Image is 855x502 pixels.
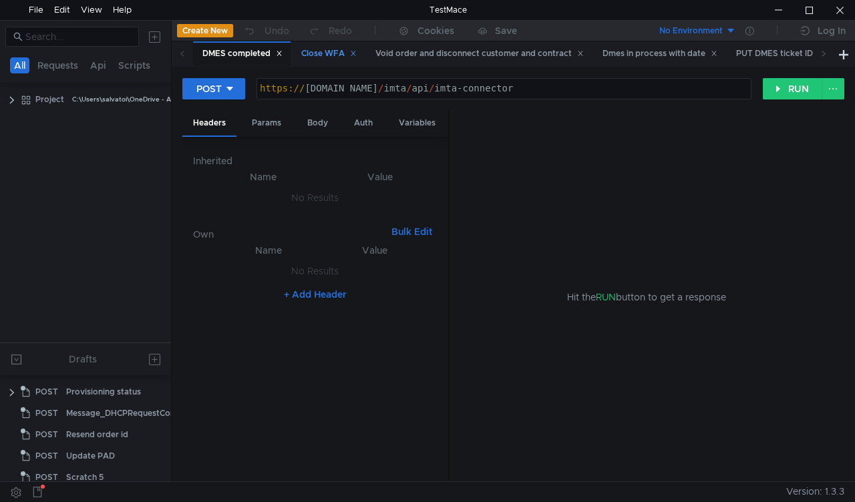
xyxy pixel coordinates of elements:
[567,290,726,304] span: Hit the button to get a response
[193,153,438,169] h6: Inherited
[10,57,29,73] button: All
[182,111,236,137] div: Headers
[66,425,128,445] div: Resend order id
[35,403,58,423] span: POST
[291,192,339,204] nz-embed-empty: No Results
[35,89,64,109] div: Project
[323,242,427,258] th: Value
[279,286,352,302] button: + Add Header
[202,47,283,61] div: DMES completed
[204,169,323,185] th: Name
[86,57,110,73] button: Api
[66,403,203,423] div: Message_DHCPRequestCompleted
[291,265,339,277] nz-embed-empty: No Results
[329,23,352,39] div: Redo
[375,47,584,61] div: Void order and disconnect customer and contract
[603,47,717,61] div: Dmes in process with date
[301,47,357,61] div: Close WFA
[25,29,131,44] input: Search...
[241,111,292,136] div: Params
[643,20,736,41] button: No Environment
[818,23,846,39] div: Log In
[763,78,822,99] button: RUN
[69,351,97,367] div: Drafts
[72,89,343,109] div: C:\Users\salvatoi\OneDrive - AMDOCS\Backup Folders\Documents\testmace\Project
[35,425,58,445] span: POST
[659,25,723,37] div: No Environment
[297,111,339,136] div: Body
[182,78,245,99] button: POST
[495,26,517,35] div: Save
[35,446,58,466] span: POST
[388,111,446,136] div: Variables
[299,21,361,41] button: Redo
[33,57,82,73] button: Requests
[214,242,323,258] th: Name
[343,111,383,136] div: Auth
[233,21,299,41] button: Undo
[786,482,844,501] span: Version: 1.3.3
[417,23,454,39] div: Cookies
[66,467,104,487] div: Scratch 5
[35,382,58,402] span: POST
[323,169,438,185] th: Value
[196,81,222,96] div: POST
[386,224,438,240] button: Bulk Edit
[114,57,154,73] button: Scripts
[265,23,289,39] div: Undo
[736,47,825,61] div: PUT DMES ticket ID
[35,467,58,487] span: POST
[193,226,386,242] h6: Own
[66,382,141,402] div: Provisioning status
[66,446,115,466] div: Update PAD
[596,291,616,303] span: RUN
[177,24,233,37] button: Create New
